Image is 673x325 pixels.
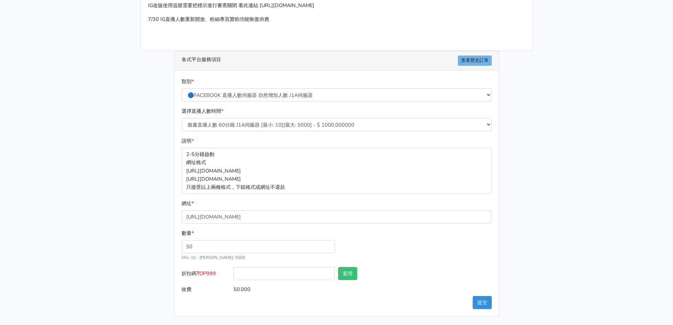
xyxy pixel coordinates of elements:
[182,199,194,208] label: 網址
[148,15,525,23] p: 7/30 IG直播人數重新開放、粉絲專頁贊助功能恢復供應
[182,107,223,115] label: 選擇直播人數時間
[182,255,245,260] small: Min: 10 - [PERSON_NAME]: 5000
[182,210,492,224] input: 這邊填入網址
[148,1,525,10] p: IG改版使用追蹤需要把標示進行審查關閉 看此連結 [URL][DOMAIN_NAME]
[182,148,492,193] p: 2-5分鐘啟動 網址格式 [URL][DOMAIN_NAME] [URL][DOMAIN_NAME] 只接受以上兩種格式，下錯格式或網址不退款
[180,267,232,283] label: 折扣碼
[182,77,194,86] label: 類別
[473,296,492,309] button: 提交
[182,229,194,237] label: 數量
[180,283,232,296] label: 收費
[458,56,492,66] a: 查看歷史訂單
[196,270,216,277] span: TOP999
[338,267,357,280] button: 套用
[175,51,499,70] div: 各式平台服務項目
[182,137,194,145] label: 說明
